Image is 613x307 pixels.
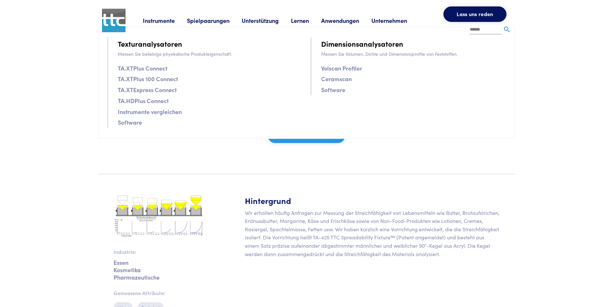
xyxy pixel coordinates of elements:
font: Texturanalysatoren [118,39,182,49]
a: Unternehmen [371,16,419,24]
font: Messen Sie Volumen, Dichte und Dimensionsprofile von Feststoffen. [321,51,458,57]
a: Volscan Profiler [321,63,362,73]
a: Unterstützung [242,16,291,24]
font: TA.XTExpress Connect [118,86,177,94]
a: TA.XTExpress Connect [118,85,177,94]
a: TA.XTPlus 100 Connect [118,74,178,83]
a: Dimensionsanalysatoren [321,38,403,49]
font: TA.XTPlus 100 Connect [118,75,178,83]
font: Pharmazeutische [114,273,160,281]
font: Industrie: [114,248,136,255]
a: Instrumente [143,16,187,24]
font: Software [321,86,345,94]
font: Hintergrund [245,195,291,206]
font: Instrumente [143,16,175,24]
font: Software [118,118,142,126]
a: Instrumente vergleichen [118,107,182,116]
font: Lernen [291,16,309,24]
font: Ceramscan [321,75,352,83]
font: TA.HDPlus Connect [118,97,169,105]
a: Software [118,118,142,127]
font: Spielpaarungen [187,16,229,24]
font: Essen [114,258,128,266]
img: ttc_logo_1x1_v1.0.png [102,9,126,33]
a: Texturanalysatoren [118,38,182,49]
a: Anwendungen [321,16,371,24]
a: Software [321,85,345,94]
font: TA.XTPlus Connect [118,64,167,72]
a: TA.XTPlus Connect [118,63,167,73]
font: Unternehmen [371,16,407,24]
font: Dimensionsanalysatoren [321,39,403,49]
a: Lernen [291,16,321,24]
a: Ceramscan [321,74,352,83]
font: Kosmetika [114,266,141,274]
font: Instrumente vergleichen [118,108,182,116]
font: Volscan Profiler [321,64,362,72]
a: Spielpaarungen [187,16,242,24]
font: Wir erhalten häufig Anfragen zur Messung der Streichfähigkeit von Lebensmitteln wie Butter, Brota... [245,209,499,257]
font: Gemessene Attribute: [114,289,165,296]
font: Unterstützung [242,16,279,24]
font: Messen Sie beliebige physikalische Produkteigenschaft. [118,51,232,57]
font: Anwendungen [321,16,359,24]
font: Lass uns reden [457,10,493,17]
button: Lass uns reden [443,6,506,22]
a: TA.HDPlus Connect [118,96,169,105]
